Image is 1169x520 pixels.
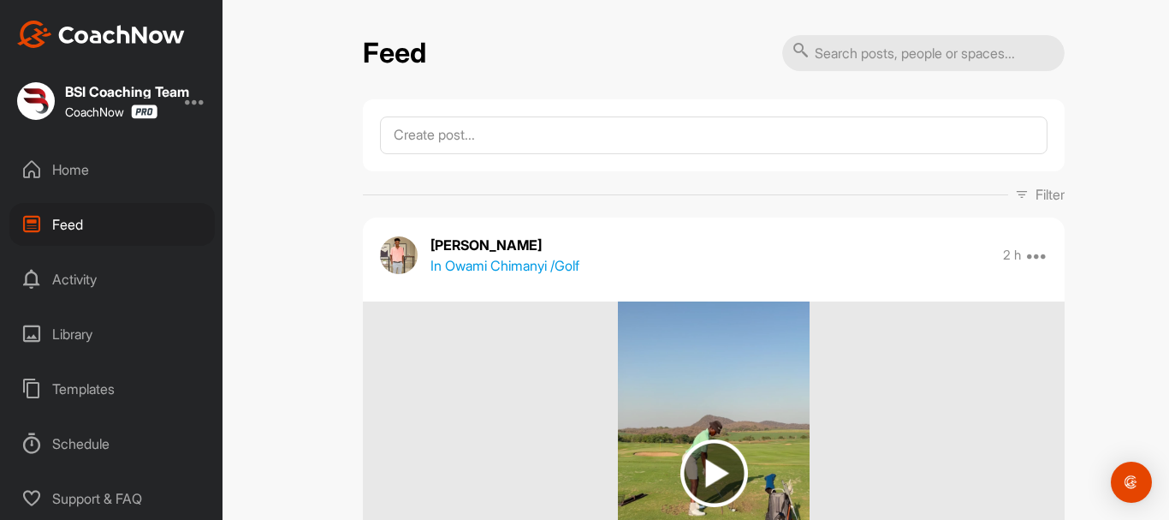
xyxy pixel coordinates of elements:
[782,35,1065,71] input: Search posts, people or spaces...
[17,21,185,48] img: CoachNow
[9,422,215,465] div: Schedule
[9,258,215,301] div: Activity
[9,368,215,410] div: Templates
[9,203,215,246] div: Feed
[131,105,157,119] img: CoachNow Pro
[380,236,418,274] img: avatar
[65,105,157,119] div: CoachNow
[430,255,579,276] p: In Owami Chimanyi / Golf
[680,439,748,507] img: play
[1111,462,1152,503] div: Open Intercom Messenger
[1003,247,1021,264] p: 2 h
[65,85,189,99] div: BSI Coaching Team
[430,235,579,255] p: [PERSON_NAME]
[363,37,426,70] h2: Feed
[17,82,55,120] img: square_db13c40d36425da9bb7d16a384f31e4a.jpg
[9,313,215,356] div: Library
[9,148,215,191] div: Home
[9,477,215,520] div: Support & FAQ
[1035,184,1065,205] p: Filter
